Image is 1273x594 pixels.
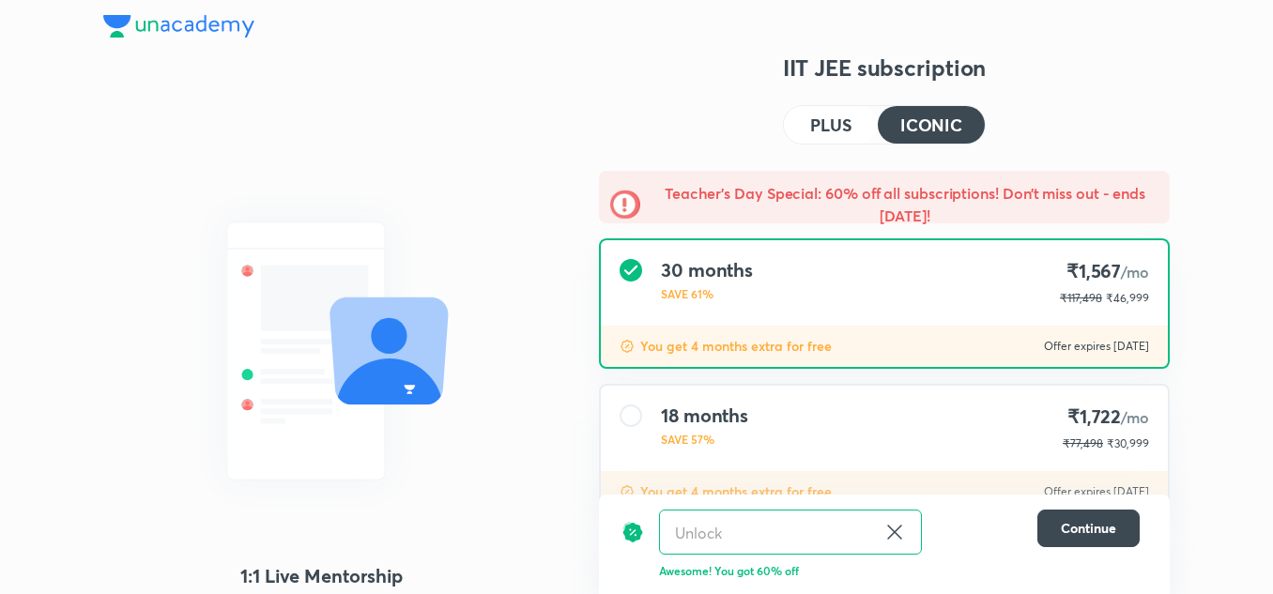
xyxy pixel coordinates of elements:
[1037,510,1140,547] button: Continue
[1121,262,1149,282] span: /mo
[900,116,962,133] h4: ICONIC
[652,182,1158,227] h5: Teacher’s Day Special: 60% off all subscriptions! Don’t miss out - ends [DATE]!
[661,285,753,302] p: SAVE 61%
[659,562,1140,579] p: Awesome! You got 60% off
[103,562,539,590] h4: 1:1 Live Mentorship
[640,482,832,501] p: You get 4 months extra for free
[661,431,748,448] p: SAVE 57%
[103,15,254,38] img: Company Logo
[640,337,832,356] p: You get 4 months extra for free
[1063,435,1103,452] p: ₹77,498
[810,116,851,133] h4: PLUS
[1060,259,1149,284] h4: ₹1,567
[103,188,539,514] img: LMP_066b47ebaa.svg
[621,510,644,555] img: discount
[599,53,1170,83] h3: IIT JEE subscription
[610,190,640,220] img: -
[661,404,748,427] h4: 18 months
[661,259,753,282] h4: 30 months
[1061,519,1116,538] span: Continue
[620,484,635,499] img: discount
[784,106,878,144] button: PLUS
[1063,404,1149,430] h4: ₹1,722
[1121,407,1149,427] span: /mo
[1044,484,1149,499] p: Offer expires [DATE]
[1044,339,1149,354] p: Offer expires [DATE]
[660,510,876,555] input: Have a referral code?
[620,339,635,354] img: discount
[1106,291,1149,305] span: ₹46,999
[878,106,985,144] button: ICONIC
[1060,290,1102,307] p: ₹117,498
[1107,436,1149,450] span: ₹30,999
